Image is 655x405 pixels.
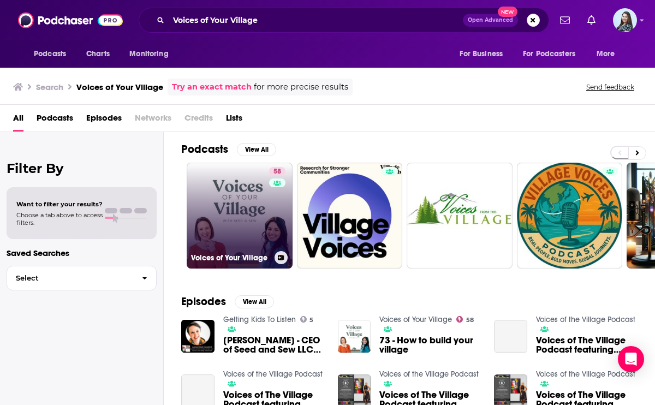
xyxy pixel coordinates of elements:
[613,8,637,32] img: User Profile
[129,46,168,62] span: Monitoring
[494,320,527,353] a: Voices of The Village Podcast featuring Carlos Moore for Congress: Diversity, Democracy & Restori...
[181,295,274,308] a: EpisodesView All
[16,211,103,227] span: Choose a tab above to access filters.
[516,44,591,64] button: open menu
[223,370,323,379] a: Voices of the Village Podcast
[309,318,313,323] span: 5
[460,46,503,62] span: For Business
[16,200,103,208] span: Want to filter your results?
[597,46,615,62] span: More
[76,82,163,92] h3: Voices of Your Village
[191,253,270,263] h3: Voices of Your Village
[7,248,157,258] p: Saved Searches
[26,44,80,64] button: open menu
[181,142,276,156] a: PodcastsView All
[463,14,518,27] button: Open AdvancedNew
[466,318,474,323] span: 58
[34,46,66,62] span: Podcasts
[536,370,635,379] a: Voices of the Village Podcast
[223,315,296,324] a: Getting Kids To Listen
[135,109,171,132] span: Networks
[79,44,116,64] a: Charts
[181,295,226,308] h2: Episodes
[7,266,157,290] button: Select
[456,316,474,323] a: 58
[122,44,182,64] button: open menu
[235,295,274,308] button: View All
[7,160,157,176] h2: Filter By
[613,8,637,32] span: Logged in as brookefortierpr
[36,82,63,92] h3: Search
[468,17,513,23] span: Open Advanced
[37,109,73,132] a: Podcasts
[536,336,638,354] span: Voices of The Village Podcast featuring [PERSON_NAME] for Congress: Diversity, Democracy & Restor...
[223,336,325,354] a: Alyssa Blask Campbell - CEO of Seed and Sew LLC and Host of Voices of Your Village
[379,315,452,324] a: Voices of Your Village
[583,11,600,29] a: Show notifications dropdown
[269,167,285,176] a: 58
[184,109,213,132] span: Credits
[181,320,215,353] img: Alyssa Blask Campbell - CEO of Seed and Sew LLC and Host of Voices of Your Village
[237,143,276,156] button: View All
[379,370,479,379] a: Voices of the Village Podcast
[589,44,629,64] button: open menu
[172,81,252,93] a: Try an exact match
[536,315,635,324] a: Voices of the Village Podcast
[169,11,463,29] input: Search podcasts, credits, & more...
[523,46,575,62] span: For Podcasters
[300,316,314,323] a: 5
[583,82,638,92] button: Send feedback
[379,336,481,354] a: 73 - How to build your village
[618,346,644,372] div: Open Intercom Messenger
[536,336,638,354] a: Voices of The Village Podcast featuring Carlos Moore for Congress: Diversity, Democracy & Restori...
[226,109,242,132] a: Lists
[139,8,549,33] div: Search podcasts, credits, & more...
[498,7,517,17] span: New
[86,46,110,62] span: Charts
[18,10,123,31] img: Podchaser - Follow, Share and Rate Podcasts
[181,142,228,156] h2: Podcasts
[613,8,637,32] button: Show profile menu
[556,11,574,29] a: Show notifications dropdown
[254,81,348,93] span: for more precise results
[223,336,325,354] span: [PERSON_NAME] - CEO of Seed and Sew LLC and Host of Voices of Your Village
[7,275,133,282] span: Select
[338,320,371,353] img: 73 - How to build your village
[13,109,23,132] a: All
[452,44,516,64] button: open menu
[86,109,122,132] a: Episodes
[187,163,293,269] a: 58Voices of Your Village
[273,166,281,177] span: 58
